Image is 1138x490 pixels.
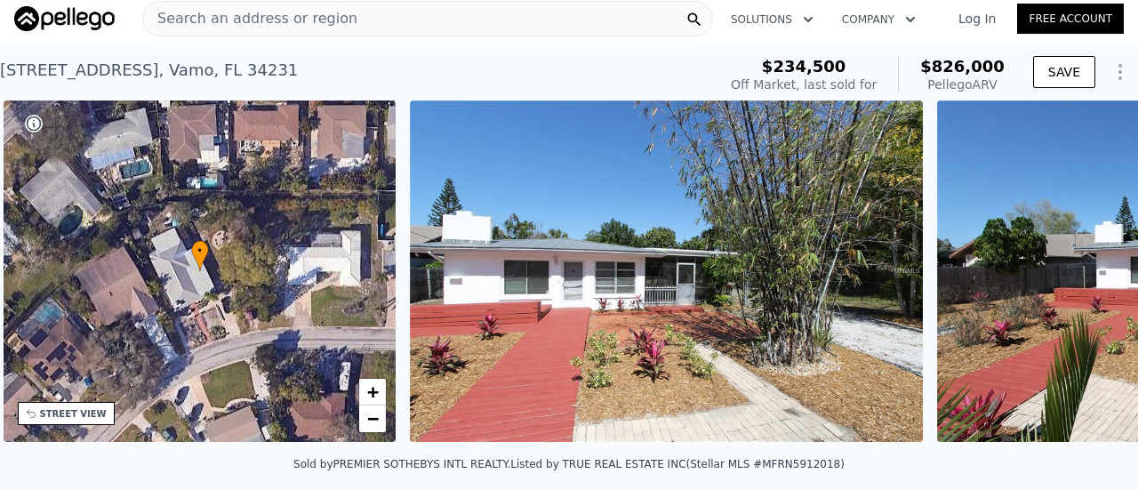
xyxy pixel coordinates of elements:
[143,8,357,29] span: Search an address or region
[40,407,107,421] div: STREET VIEW
[191,240,209,271] div: •
[367,381,379,403] span: +
[762,57,846,76] span: $234,500
[731,76,877,93] div: Off Market, last sold for
[14,6,115,31] img: Pellego
[359,379,386,406] a: Zoom in
[1017,4,1124,34] a: Free Account
[828,4,930,36] button: Company
[717,4,828,36] button: Solutions
[367,407,379,430] span: −
[510,458,845,470] div: Listed by TRUE REAL ESTATE INC (Stellar MLS #MFRN5912018)
[293,458,510,470] div: Sold by PREMIER SOTHEBYS INTL REALTY .
[1033,56,1095,88] button: SAVE
[920,76,1005,93] div: Pellego ARV
[920,57,1005,76] span: $826,000
[410,100,923,442] img: Sale: 73797173 Parcel: 22970126
[1102,54,1138,90] button: Show Options
[937,10,1017,28] a: Log In
[359,406,386,432] a: Zoom out
[191,243,209,259] span: •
